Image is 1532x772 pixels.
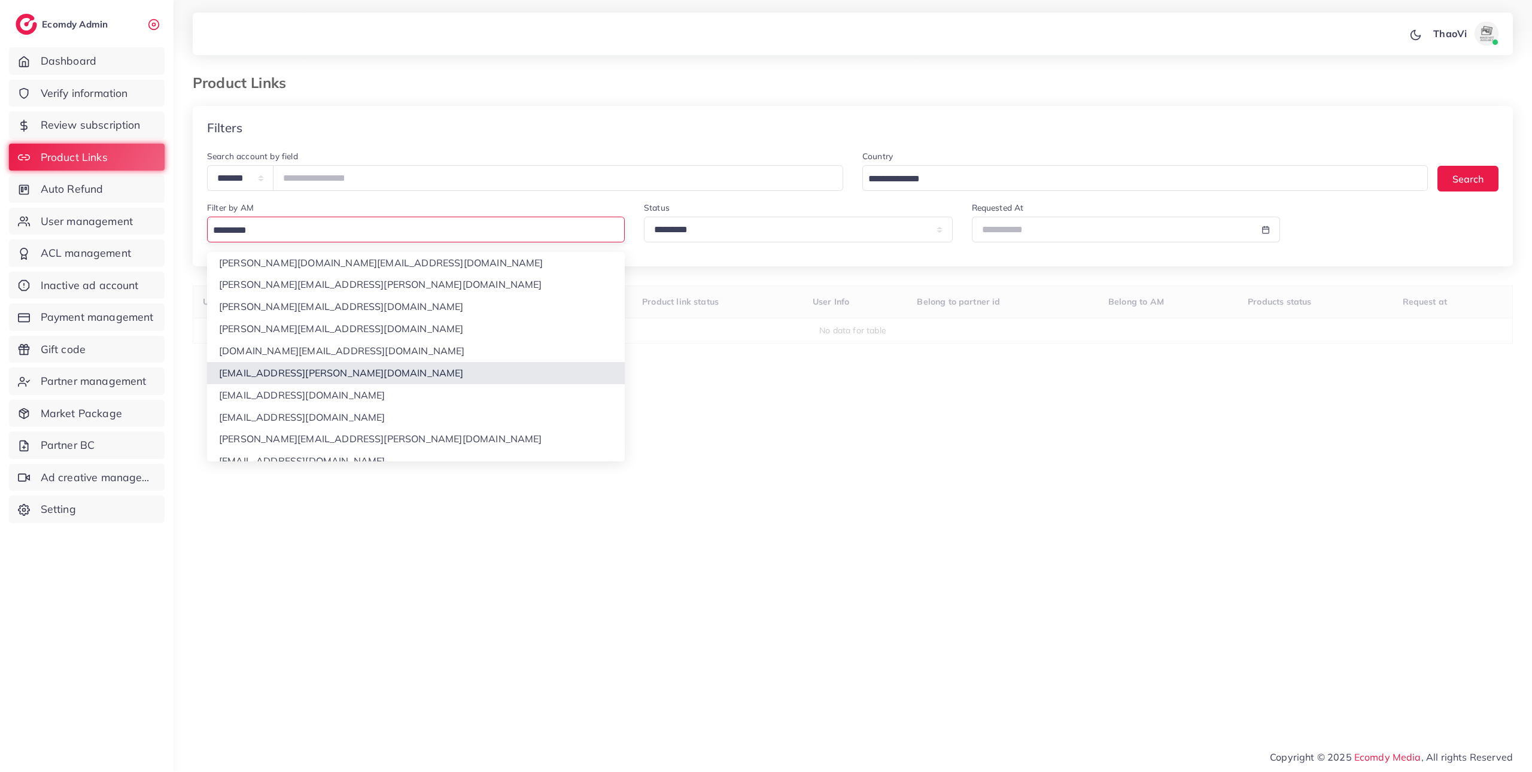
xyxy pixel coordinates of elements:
[207,202,254,214] label: Filter by AM
[41,309,154,325] span: Payment management
[209,221,618,240] input: Search for option
[9,47,165,75] a: Dashboard
[207,406,625,428] li: [EMAIL_ADDRESS][DOMAIN_NAME]
[41,373,147,389] span: Partner management
[9,400,165,427] a: Market Package
[9,208,165,235] a: User management
[207,217,625,242] div: Search for option
[41,278,139,293] span: Inactive ad account
[207,252,625,274] li: [PERSON_NAME][DOMAIN_NAME][EMAIL_ADDRESS][DOMAIN_NAME]
[41,53,96,69] span: Dashboard
[207,318,625,340] li: [PERSON_NAME][EMAIL_ADDRESS][DOMAIN_NAME]
[1433,26,1467,41] p: ThaoVi
[207,150,298,162] label: Search account by field
[193,74,296,92] h3: Product Links
[9,303,165,331] a: Payment management
[864,170,1412,189] input: Search for option
[1437,166,1498,192] button: Search
[41,245,131,261] span: ACL management
[41,406,122,421] span: Market Package
[41,437,95,453] span: Partner BC
[207,296,625,318] li: [PERSON_NAME][EMAIL_ADDRESS][DOMAIN_NAME]
[9,80,165,107] a: Verify information
[9,336,165,363] a: Gift code
[41,214,133,229] span: User management
[207,340,625,362] li: [DOMAIN_NAME][EMAIL_ADDRESS][DOMAIN_NAME]
[207,273,625,296] li: [PERSON_NAME][EMAIL_ADDRESS][PERSON_NAME][DOMAIN_NAME]
[42,19,111,30] h2: Ecomdy Admin
[41,470,156,485] span: Ad creative management
[644,202,670,214] label: Status
[1270,750,1513,764] span: Copyright © 2025
[207,450,625,472] li: [EMAIL_ADDRESS][DOMAIN_NAME]
[1427,22,1503,45] a: ThaoViavatar
[9,144,165,171] a: Product Links
[9,111,165,139] a: Review subscription
[1475,22,1498,45] img: avatar
[862,150,893,162] label: Country
[9,464,165,491] a: Ad creative management
[207,362,625,384] li: [EMAIL_ADDRESS][PERSON_NAME][DOMAIN_NAME]
[207,384,625,406] li: [EMAIL_ADDRESS][DOMAIN_NAME]
[1421,750,1513,764] span: , All rights Reserved
[862,165,1428,191] div: Search for option
[16,14,111,35] a: logoEcomdy Admin
[9,496,165,523] a: Setting
[207,120,242,135] h4: Filters
[9,239,165,267] a: ACL management
[41,502,76,517] span: Setting
[9,431,165,459] a: Partner BC
[41,150,108,165] span: Product Links
[41,117,141,133] span: Review subscription
[972,202,1024,214] label: Requested At
[41,86,128,101] span: Verify information
[1354,751,1421,763] a: Ecomdy Media
[16,14,37,35] img: logo
[9,367,165,395] a: Partner management
[41,342,86,357] span: Gift code
[9,175,165,203] a: Auto Refund
[41,181,104,197] span: Auto Refund
[9,272,165,299] a: Inactive ad account
[207,428,625,450] li: [PERSON_NAME][EMAIL_ADDRESS][PERSON_NAME][DOMAIN_NAME]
